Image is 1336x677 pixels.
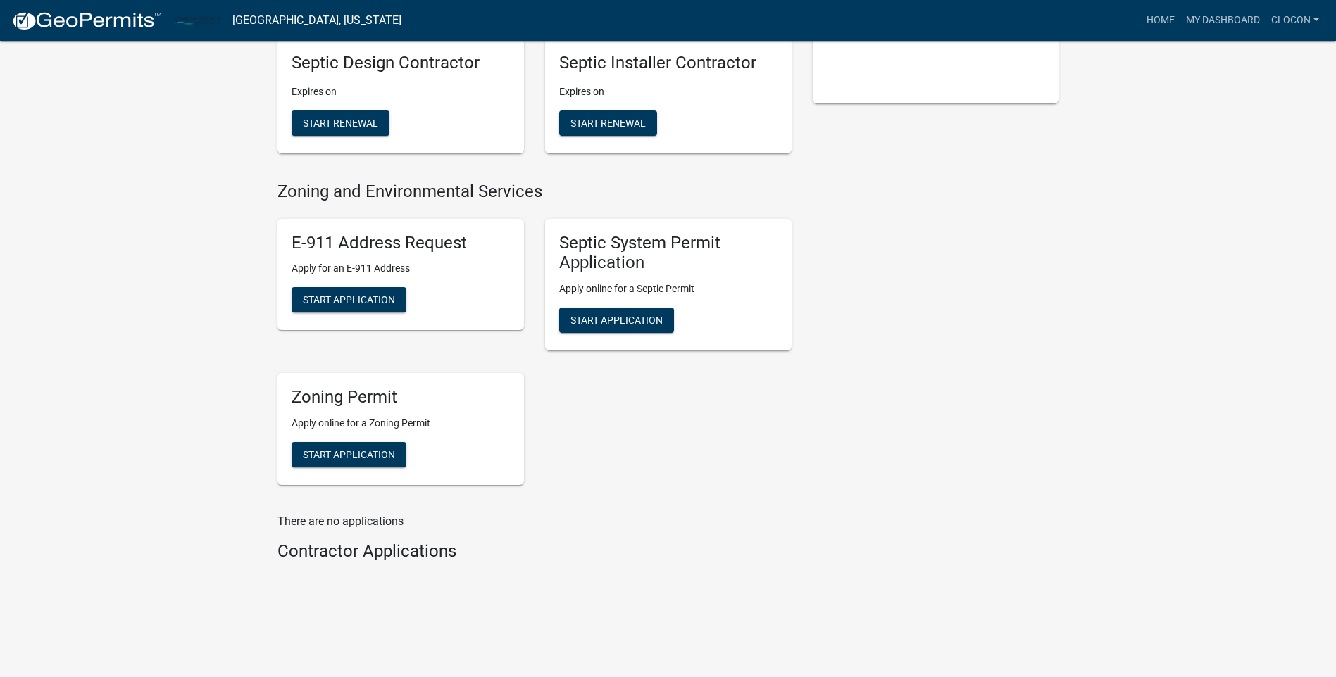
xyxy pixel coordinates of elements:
[292,261,510,276] p: Apply for an E-911 Address
[292,442,406,467] button: Start Application
[303,294,395,305] span: Start Application
[277,182,792,202] h4: Zoning and Environmental Services
[1141,7,1180,34] a: Home
[292,110,389,136] button: Start Renewal
[173,11,221,30] img: Carlton County, Minnesota
[292,387,510,407] h5: Zoning Permit
[292,416,510,431] p: Apply online for a Zoning Permit
[232,8,401,32] a: [GEOGRAPHIC_DATA], [US_STATE]
[570,315,663,326] span: Start Application
[292,84,510,99] p: Expires on
[559,281,778,296] p: Apply online for a Septic Permit
[303,449,395,460] span: Start Application
[292,233,510,253] h5: E-911 Address Request
[292,287,406,312] button: Start Application
[277,1,792,165] wm-registration-list-section: My Contractor Registration Renewals
[559,308,674,333] button: Start Application
[1180,7,1266,34] a: My Dashboard
[570,117,646,128] span: Start Renewal
[277,541,792,567] wm-workflow-list-section: Contractor Applications
[292,53,510,73] h5: Septic Design Contractor
[303,117,378,128] span: Start Renewal
[559,233,778,274] h5: Septic System Permit Application
[559,53,778,73] h5: Septic Installer Contractor
[277,513,792,530] p: There are no applications
[559,110,657,136] button: Start Renewal
[1266,7,1325,34] a: CloCon
[277,541,792,562] h4: Contractor Applications
[559,84,778,99] p: Expires on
